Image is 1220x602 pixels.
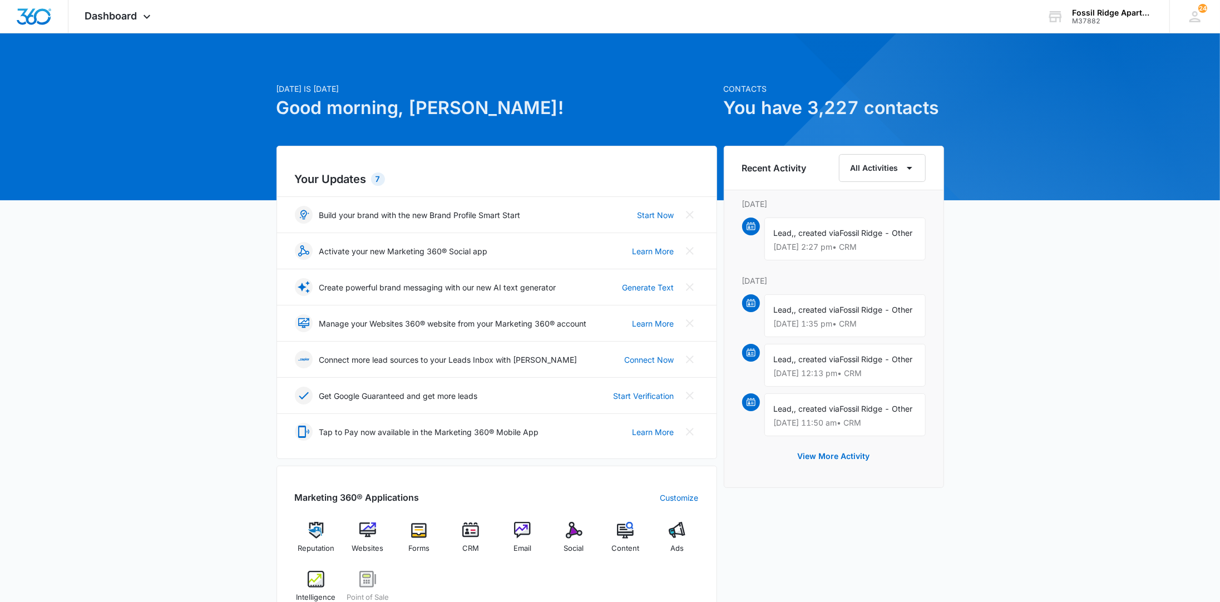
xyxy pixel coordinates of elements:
p: Manage your Websites 360® website from your Marketing 360® account [319,318,587,329]
a: Start Now [638,209,674,221]
div: account id [1072,17,1153,25]
p: Create powerful brand messaging with our new AI text generator [319,282,556,293]
button: View More Activity [787,443,881,470]
span: Lead, [774,354,794,364]
span: Forms [408,543,429,554]
button: Close [681,278,699,296]
span: Social [564,543,584,554]
a: Reputation [295,522,338,562]
span: 24 [1198,4,1207,13]
p: [DATE] [742,198,926,210]
button: All Activities [839,154,926,182]
span: Fossil Ridge - Other [840,305,913,314]
button: Close [681,423,699,441]
span: Lead, [774,228,794,238]
h2: Your Updates [295,171,699,187]
a: CRM [450,522,492,562]
span: , created via [794,354,840,364]
p: [DATE] 12:13 pm • CRM [774,369,916,377]
h2: Marketing 360® Applications [295,491,419,504]
button: Close [681,242,699,260]
span: Dashboard [85,10,137,22]
a: Connect Now [625,354,674,366]
a: Social [552,522,595,562]
h1: You have 3,227 contacts [724,95,944,121]
span: , created via [794,228,840,238]
h1: Good morning, [PERSON_NAME]! [276,95,717,121]
span: , created via [794,404,840,413]
button: Close [681,387,699,404]
span: Reputation [298,543,334,554]
button: Close [681,314,699,332]
span: Email [513,543,531,554]
p: [DATE] is [DATE] [276,83,717,95]
span: , created via [794,305,840,314]
a: Start Verification [614,390,674,402]
span: Ads [670,543,684,554]
p: Activate your new Marketing 360® Social app [319,245,488,257]
span: Fossil Ridge - Other [840,228,913,238]
span: Websites [352,543,383,554]
p: Contacts [724,83,944,95]
span: Fossil Ridge - Other [840,354,913,364]
h6: Recent Activity [742,161,807,175]
a: Learn More [633,426,674,438]
a: Forms [398,522,441,562]
span: Lead, [774,404,794,413]
a: Generate Text [623,282,674,293]
a: Ads [656,522,699,562]
button: Close [681,351,699,368]
p: [DATE] [742,275,926,287]
button: Close [681,206,699,224]
p: [DATE] 1:35 pm • CRM [774,320,916,328]
a: Content [604,522,647,562]
div: account name [1072,8,1153,17]
p: Build your brand with the new Brand Profile Smart Start [319,209,521,221]
div: 7 [371,172,385,186]
a: Learn More [633,245,674,257]
p: Connect more lead sources to your Leads Inbox with [PERSON_NAME] [319,354,577,366]
a: Websites [346,522,389,562]
div: notifications count [1198,4,1207,13]
p: [DATE] 2:27 pm • CRM [774,243,916,251]
span: Lead, [774,305,794,314]
p: [DATE] 11:50 am • CRM [774,419,916,427]
p: Get Google Guaranteed and get more leads [319,390,478,402]
a: Customize [660,492,699,504]
p: Tap to Pay now available in the Marketing 360® Mobile App [319,426,539,438]
span: Fossil Ridge - Other [840,404,913,413]
a: Email [501,522,544,562]
span: CRM [462,543,479,554]
span: Content [611,543,639,554]
a: Learn More [633,318,674,329]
